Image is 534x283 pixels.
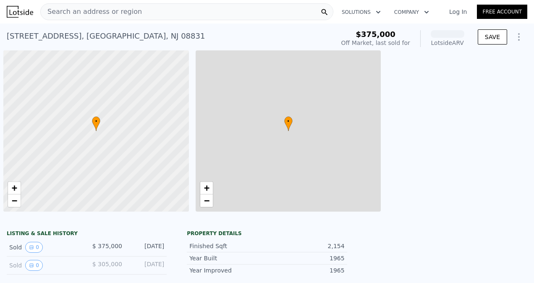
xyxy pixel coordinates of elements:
[7,230,167,238] div: LISTING & SALE HISTORY
[129,260,164,271] div: [DATE]
[187,230,347,237] div: Property details
[25,260,43,271] button: View historical data
[9,260,80,271] div: Sold
[25,242,43,253] button: View historical data
[92,261,122,267] span: $ 305,000
[8,182,21,194] a: Zoom in
[356,30,395,39] span: $375,000
[8,194,21,207] a: Zoom out
[92,118,100,125] span: •
[431,39,464,47] div: Lotside ARV
[478,29,507,45] button: SAVE
[9,242,80,253] div: Sold
[189,254,267,262] div: Year Built
[7,6,33,18] img: Lotside
[7,30,205,42] div: [STREET_ADDRESS] , [GEOGRAPHIC_DATA] , NJ 08831
[92,243,122,249] span: $ 375,000
[477,5,527,19] a: Free Account
[189,242,267,250] div: Finished Sqft
[41,7,142,17] span: Search an address or region
[204,183,209,193] span: +
[439,8,477,16] a: Log In
[267,254,345,262] div: 1965
[92,116,100,131] div: •
[387,5,436,20] button: Company
[284,118,293,125] span: •
[200,182,213,194] a: Zoom in
[12,183,17,193] span: +
[129,242,164,253] div: [DATE]
[267,242,345,250] div: 2,154
[189,266,267,275] div: Year Improved
[204,195,209,206] span: −
[12,195,17,206] span: −
[341,39,410,47] div: Off Market, last sold for
[510,29,527,45] button: Show Options
[267,266,345,275] div: 1965
[335,5,387,20] button: Solutions
[200,194,213,207] a: Zoom out
[284,116,293,131] div: •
